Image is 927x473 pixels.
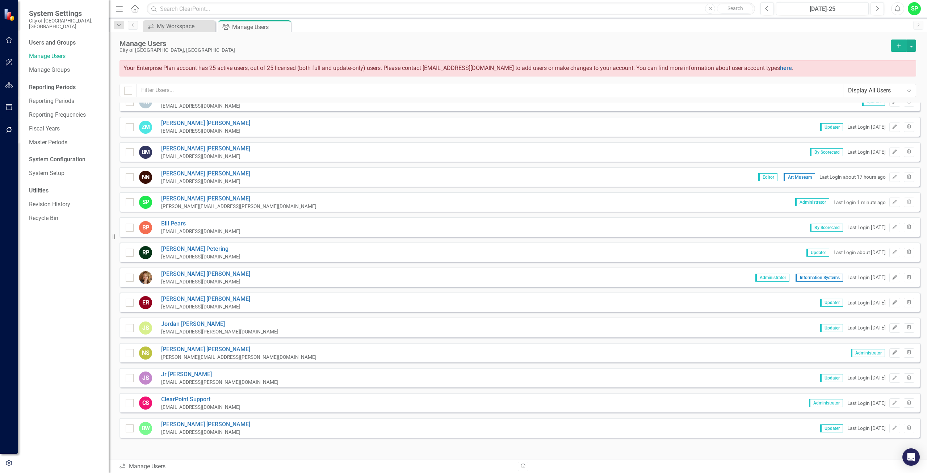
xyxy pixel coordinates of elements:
div: Last Login [DATE] [847,149,886,155]
div: Last Login [DATE] [847,324,886,331]
span: Updater [820,374,843,382]
div: [DATE]-25 [779,5,866,13]
div: [EMAIL_ADDRESS][DOMAIN_NAME] [161,153,250,160]
button: [DATE]-25 [776,2,869,15]
button: Search [717,4,753,14]
a: My Workspace [145,22,214,31]
a: Fiscal Years [29,125,101,133]
div: Last Login 1 minute ago [834,199,886,206]
div: BW [139,422,152,435]
div: [EMAIL_ADDRESS][DOMAIN_NAME] [161,278,250,285]
a: Jordan [PERSON_NAME] [161,320,278,328]
div: Manage Users [119,462,512,471]
div: [EMAIL_ADDRESS][PERSON_NAME][DOMAIN_NAME] [161,379,278,386]
div: NS [139,347,152,360]
a: [PERSON_NAME] [PERSON_NAME] [161,170,250,178]
a: [PERSON_NAME] [PERSON_NAME] [161,195,316,203]
div: [EMAIL_ADDRESS][DOMAIN_NAME] [161,429,250,436]
div: NN [139,171,152,184]
small: City of [GEOGRAPHIC_DATA], [GEOGRAPHIC_DATA] [29,18,101,30]
div: Manage Users [232,22,289,32]
div: My Workspace [157,22,214,31]
button: SP [908,2,921,15]
a: Reporting Periods [29,97,101,105]
a: [PERSON_NAME] [PERSON_NAME] [161,295,250,303]
span: By Scorecard [810,148,843,156]
div: BP [139,221,152,234]
div: Last Login [DATE] [847,425,886,432]
a: Bill Pears [161,220,240,228]
img: Nichole Plowman [139,271,152,284]
div: Users and Groups [29,39,101,47]
a: ClearPoint Support [161,395,240,404]
span: Updater [806,249,829,257]
div: BM [139,146,152,159]
input: Filter Users... [137,84,843,97]
span: By Scorecard [810,224,843,232]
a: Jr [PERSON_NAME] [161,370,278,379]
span: Administrator [795,198,829,206]
span: Administrator [851,349,885,357]
div: [EMAIL_ADDRESS][DOMAIN_NAME] [161,253,240,260]
span: Updater [820,299,843,307]
div: Open Intercom Messenger [902,448,920,466]
div: Manage Users [119,40,887,47]
a: Master Periods [29,138,101,147]
a: [PERSON_NAME] Petering [161,245,240,253]
div: [PERSON_NAME][EMAIL_ADDRESS][PERSON_NAME][DOMAIN_NAME] [161,354,316,361]
span: Search [727,5,743,11]
div: City of [GEOGRAPHIC_DATA], [GEOGRAPHIC_DATA] [119,47,887,53]
div: Reporting Periods [29,83,101,92]
a: Reporting Frequencies [29,111,101,119]
a: System Setup [29,169,101,178]
div: Last Login about 17 hours ago [819,174,886,181]
div: System Configuration [29,155,101,164]
a: [PERSON_NAME] [PERSON_NAME] [161,119,250,128]
span: Updater [820,123,843,131]
span: Art Museum [784,173,815,181]
div: [PERSON_NAME][EMAIL_ADDRESS][PERSON_NAME][DOMAIN_NAME] [161,203,316,210]
div: [EMAIL_ADDRESS][DOMAIN_NAME] [161,303,250,310]
div: CS [139,397,152,410]
img: ClearPoint Strategy [4,8,16,21]
a: [PERSON_NAME] [PERSON_NAME] [161,420,250,429]
span: Updater [820,424,843,432]
div: SP [139,196,152,209]
a: Revision History [29,200,101,209]
span: Administrator [809,399,843,407]
div: Last Login [DATE] [847,400,886,407]
div: [EMAIL_ADDRESS][DOMAIN_NAME] [161,404,240,411]
a: [PERSON_NAME] [PERSON_NAME] [161,145,250,153]
div: Last Login [DATE] [847,299,886,306]
input: Search ClearPoint... [147,3,755,15]
div: Utilities [29,187,101,195]
div: ER [139,296,152,309]
div: [EMAIL_ADDRESS][DOMAIN_NAME] [161,103,240,109]
span: Administrator [755,274,789,282]
div: JS [139,372,152,385]
a: Manage Users [29,52,101,61]
a: [PERSON_NAME] [PERSON_NAME] [161,345,316,354]
span: Information Systems [796,274,843,282]
span: Editor [758,173,777,181]
div: RP [139,246,152,259]
div: Last Login about [DATE] [834,249,886,256]
span: Updater [820,324,843,332]
div: JS [139,321,152,335]
div: [EMAIL_ADDRESS][DOMAIN_NAME] [161,228,240,235]
div: Last Login [DATE] [847,274,886,281]
div: [EMAIL_ADDRESS][PERSON_NAME][DOMAIN_NAME] [161,328,278,335]
span: System Settings [29,9,101,18]
div: Last Login [DATE] [847,224,886,231]
a: here [780,65,792,71]
div: [EMAIL_ADDRESS][DOMAIN_NAME] [161,128,250,134]
div: ZM [139,121,152,134]
div: [EMAIL_ADDRESS][DOMAIN_NAME] [161,178,250,185]
div: Last Login [DATE] [847,124,886,130]
a: Recycle Bin [29,214,101,223]
a: [PERSON_NAME] [PERSON_NAME] [161,270,250,278]
div: Last Login [DATE] [847,374,886,381]
div: Display All Users [848,86,903,95]
a: Manage Groups [29,66,101,74]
